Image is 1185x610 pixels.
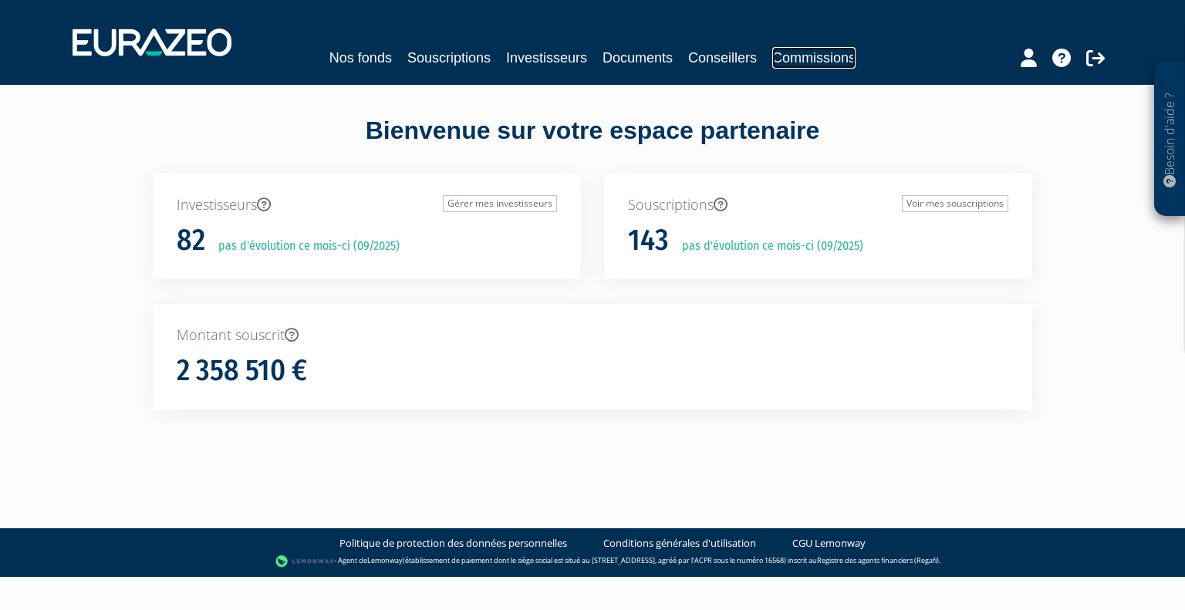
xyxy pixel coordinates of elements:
a: CGU Lemonway [792,536,866,551]
a: Registre des agents financiers (Regafi) [817,555,939,565]
div: Bienvenue sur votre espace partenaire [141,113,1044,174]
p: pas d'évolution ce mois-ci (09/2025) [208,238,400,255]
h1: 82 [177,224,205,257]
a: Conditions générales d'utilisation [603,536,756,551]
a: Investisseurs [506,47,587,69]
img: 1732889491-logotype_eurazeo_blanc_rvb.png [73,29,231,56]
a: Voir mes souscriptions [902,195,1008,212]
a: Conseillers [688,47,757,69]
a: Politique de protection des données personnelles [339,536,567,551]
div: - Agent de (établissement de paiement dont le siège social est situé au [STREET_ADDRESS], agréé p... [15,554,1170,569]
h1: 2 358 510 € [177,355,307,387]
a: Lemonway [367,555,403,565]
a: Commissions [772,47,856,69]
p: Souscriptions [628,195,1008,215]
p: Montant souscrit [177,325,1008,345]
a: Gérer mes investisseurs [443,195,557,212]
p: Investisseurs [177,195,557,215]
a: Documents [603,47,673,69]
p: pas d'évolution ce mois-ci (09/2025) [671,238,863,255]
img: logo-lemonway.png [275,554,335,569]
h1: 143 [628,224,669,257]
a: Nos fonds [329,47,392,69]
a: Souscriptions [407,47,491,69]
p: Besoin d'aide ? [1161,70,1179,209]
